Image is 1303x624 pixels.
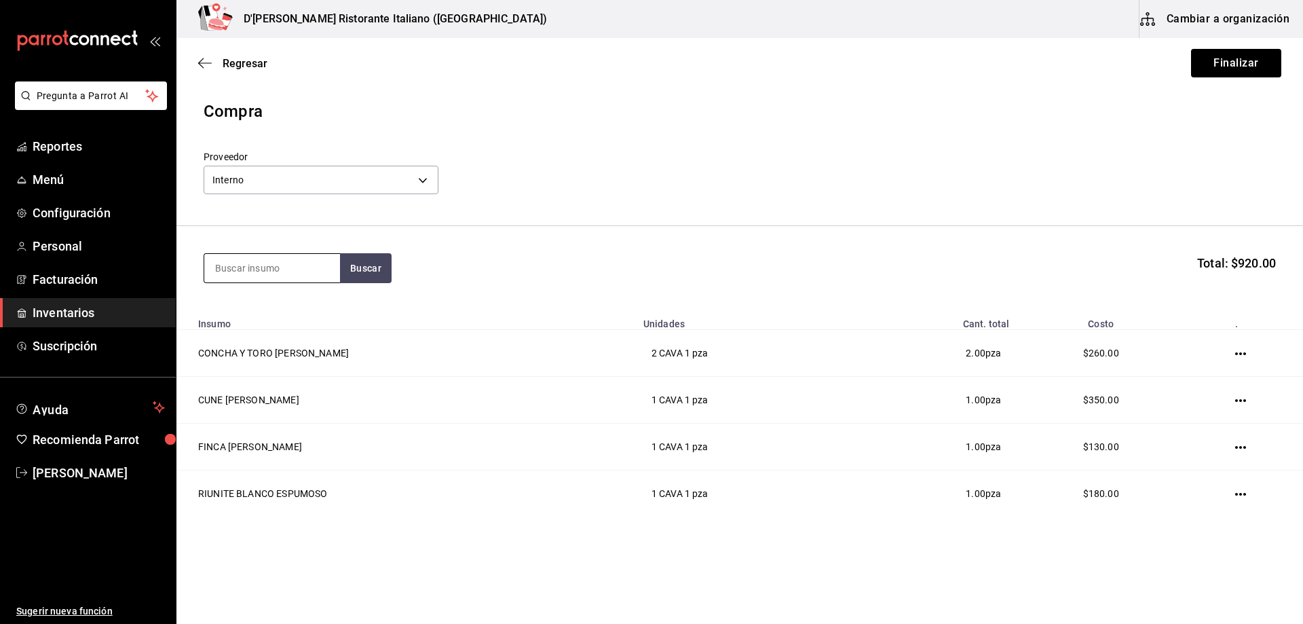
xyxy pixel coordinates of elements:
[1191,49,1281,77] button: Finalizar
[33,170,165,189] span: Menú
[1083,441,1119,452] span: $130.00
[176,377,635,424] td: CUNE [PERSON_NAME]
[204,152,438,162] label: Proveedor
[204,99,1276,124] div: Compra
[198,57,267,70] button: Regresar
[635,424,852,471] td: 1 CAVA 1 pza
[37,89,146,103] span: Pregunta a Parrot AI
[635,330,852,377] td: 2 CAVA 1 pza
[966,348,985,359] span: 2.00
[149,35,160,46] button: open_drawer_menu
[852,330,1017,377] td: pza
[852,471,1017,517] td: pza
[635,377,852,424] td: 1 CAVA 1 pza
[176,424,635,471] td: FINCA [PERSON_NAME]
[33,337,165,355] span: Suscripción
[176,471,635,517] td: RIUNITE BLANCO ESPUMOSO
[16,604,165,619] span: Sugerir nueva función
[1083,394,1119,405] span: $350.00
[33,270,165,289] span: Facturación
[33,137,165,155] span: Reportes
[635,310,852,330] th: Unidades
[1184,310,1303,330] th: .
[852,424,1017,471] td: pza
[15,81,167,110] button: Pregunta a Parrot AI
[223,57,267,70] span: Regresar
[204,166,438,194] div: Interno
[1197,254,1276,272] span: Total: $920.00
[1083,488,1119,499] span: $180.00
[852,377,1017,424] td: pza
[176,310,635,330] th: Insumo
[33,237,165,255] span: Personal
[852,310,1017,330] th: Cant. total
[233,11,547,27] h3: D'[PERSON_NAME] Ristorante Italiano ([GEOGRAPHIC_DATA])
[966,394,985,405] span: 1.00
[204,254,340,282] input: Buscar insumo
[340,253,392,283] button: Buscar
[33,204,165,222] span: Configuración
[966,441,985,452] span: 1.00
[33,304,165,322] span: Inventarios
[635,471,852,517] td: 1 CAVA 1 pza
[176,330,635,377] td: CONCHA Y TORO [PERSON_NAME]
[33,430,165,449] span: Recomienda Parrot
[1017,310,1184,330] th: Costo
[1083,348,1119,359] span: $260.00
[10,98,167,113] a: Pregunta a Parrot AI
[33,399,147,416] span: Ayuda
[33,464,165,482] span: [PERSON_NAME]
[966,488,985,499] span: 1.00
